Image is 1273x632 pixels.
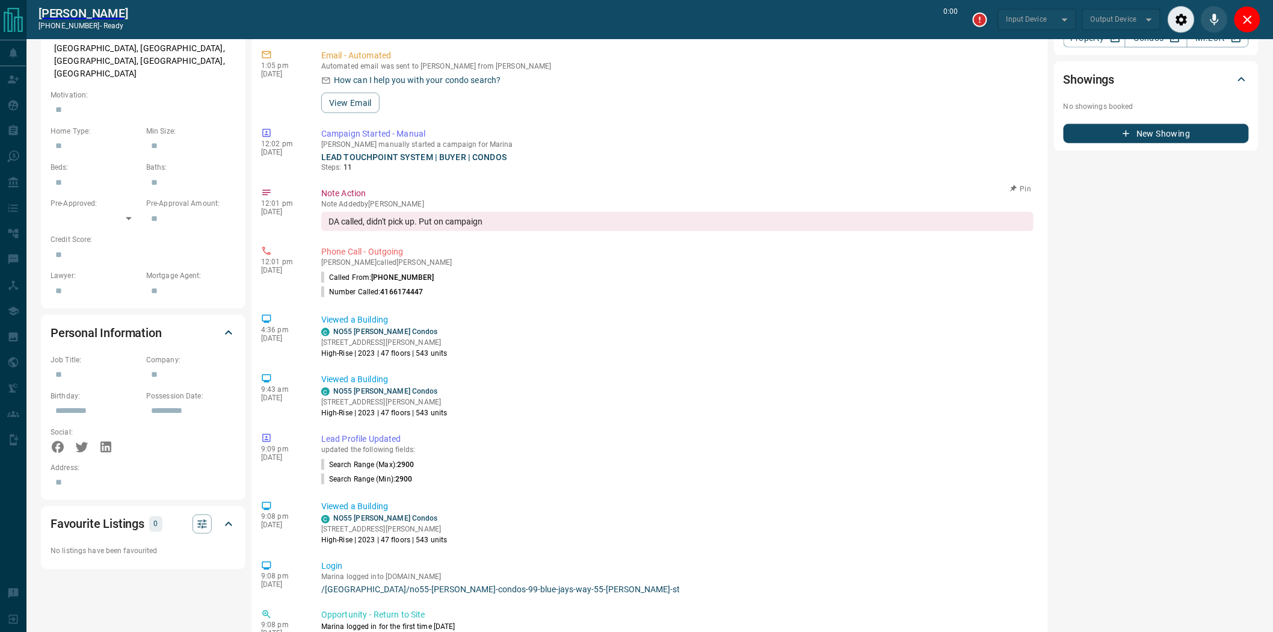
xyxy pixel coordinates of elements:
p: Lead Profile Updated [321,433,1034,445]
div: condos.ca [321,328,330,336]
p: Credit Score: [51,234,236,245]
a: NO55 [PERSON_NAME] Condos [333,327,438,336]
p: [PERSON_NAME] manually started a campaign for Marina [321,140,1034,149]
p: High-Rise | 2023 | 47 floors | 543 units [321,407,448,418]
p: 9:08 pm [261,513,303,521]
button: View Email [321,93,380,113]
p: 9:09 pm [261,445,303,453]
div: DA called, didn't pick up. Put on campaign [321,212,1034,231]
h2: Personal Information [51,323,162,342]
p: Search Range (Min) : [321,474,413,485]
p: Pre-Approved: [51,198,140,209]
p: Note Added by [PERSON_NAME] [321,200,1034,208]
a: /[GEOGRAPHIC_DATA]/no55-[PERSON_NAME]-condos-99-blue-jays-way-55-[PERSON_NAME]-st [321,585,1034,595]
p: Viewed a Building [321,373,1034,386]
div: condos.ca [321,388,330,396]
p: Number Called: [321,287,424,297]
p: Search Range (Max) : [321,459,415,470]
p: Social: [51,427,140,438]
p: 12:02 pm [261,140,303,148]
p: 12:01 pm [261,199,303,208]
p: 0 [153,518,159,531]
span: ready [103,22,124,30]
p: 1:05 pm [261,61,303,70]
span: 2900 [395,475,412,483]
p: [DATE] [261,453,303,462]
p: [DATE] [261,148,303,156]
button: Pin [1003,184,1038,194]
p: Phone Call - Outgoing [321,246,1034,258]
p: Address: [51,462,236,473]
span: 4166174447 [381,288,424,296]
p: 9:08 pm [261,621,303,630]
span: 11 [344,163,352,172]
p: [STREET_ADDRESS][PERSON_NAME] [321,524,448,535]
p: Email - Automated [321,49,1034,62]
p: [PERSON_NAME] called [PERSON_NAME] [321,258,1034,267]
p: Min Size: [146,126,236,137]
h2: Showings [1064,70,1115,89]
p: Company: [146,355,236,365]
div: Personal Information [51,318,236,347]
p: [DATE] [261,394,303,402]
p: Beds: [51,162,140,173]
p: Steps: [321,162,1034,173]
p: updated the following fields: [321,445,1034,454]
p: 4:36 pm [261,326,303,334]
span: 2900 [397,460,414,469]
p: High-Rise | 2023 | 47 floors | 543 units [321,348,448,359]
div: Close [1234,6,1261,33]
p: 9:08 pm [261,572,303,581]
p: [DATE] [261,208,303,216]
p: High-Rise | 2023 | 47 floors | 543 units [321,535,448,546]
a: NO55 [PERSON_NAME] Condos [333,387,438,395]
p: [DATE] [261,266,303,274]
p: Marina logged into [DOMAIN_NAME] [321,573,1034,581]
p: Home Type: [51,126,140,137]
div: Favourite Listings0 [51,510,236,539]
p: Mortgage Agent: [146,270,236,281]
a: LEAD TOUCHPOINT SYSTEM | BUYER | CONDOS [321,152,507,162]
p: Viewed a Building [321,501,1034,513]
p: Called From: [321,272,434,283]
p: [DATE] [261,70,303,78]
p: No listings have been favourited [51,546,236,557]
p: Campaign Started - Manual [321,128,1034,140]
p: Note Action [321,187,1034,200]
p: [DATE] [261,334,303,342]
p: [PHONE_NUMBER] - [39,20,128,31]
p: Pre-Approval Amount: [146,198,236,209]
p: Job Title: [51,355,140,365]
p: How can I help you with your condo search? [334,74,501,87]
p: 12:01 pm [261,258,303,266]
p: 9:43 am [261,385,303,394]
p: Viewed a Building [321,314,1034,326]
p: 0:00 [944,6,958,33]
p: Automated email was sent to [PERSON_NAME] from [PERSON_NAME] [321,62,1034,70]
a: [PERSON_NAME] [39,6,128,20]
p: Opportunity - Return to Site [321,609,1034,622]
p: [DATE] [261,521,303,530]
div: Showings [1064,65,1249,94]
div: condos.ca [321,515,330,524]
p: Login [321,560,1034,573]
p: No showings booked [1064,101,1249,112]
p: Baths: [146,162,236,173]
button: New Showing [1064,124,1249,143]
p: Possession Date: [146,391,236,401]
p: [GEOGRAPHIC_DATA], [GEOGRAPHIC_DATA], [GEOGRAPHIC_DATA], [GEOGRAPHIC_DATA], [GEOGRAPHIC_DATA] [51,39,236,84]
p: [STREET_ADDRESS][PERSON_NAME] [321,397,448,407]
p: [STREET_ADDRESS][PERSON_NAME] [321,337,448,348]
span: [PHONE_NUMBER] [371,273,434,282]
p: Motivation: [51,90,236,101]
p: [DATE] [261,581,303,589]
p: Birthday: [51,391,140,401]
h2: Favourite Listings [51,515,144,534]
a: NO55 [PERSON_NAME] Condos [333,515,438,523]
div: Audio Settings [1168,6,1195,33]
div: Mute [1201,6,1228,33]
p: Lawyer: [51,270,140,281]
